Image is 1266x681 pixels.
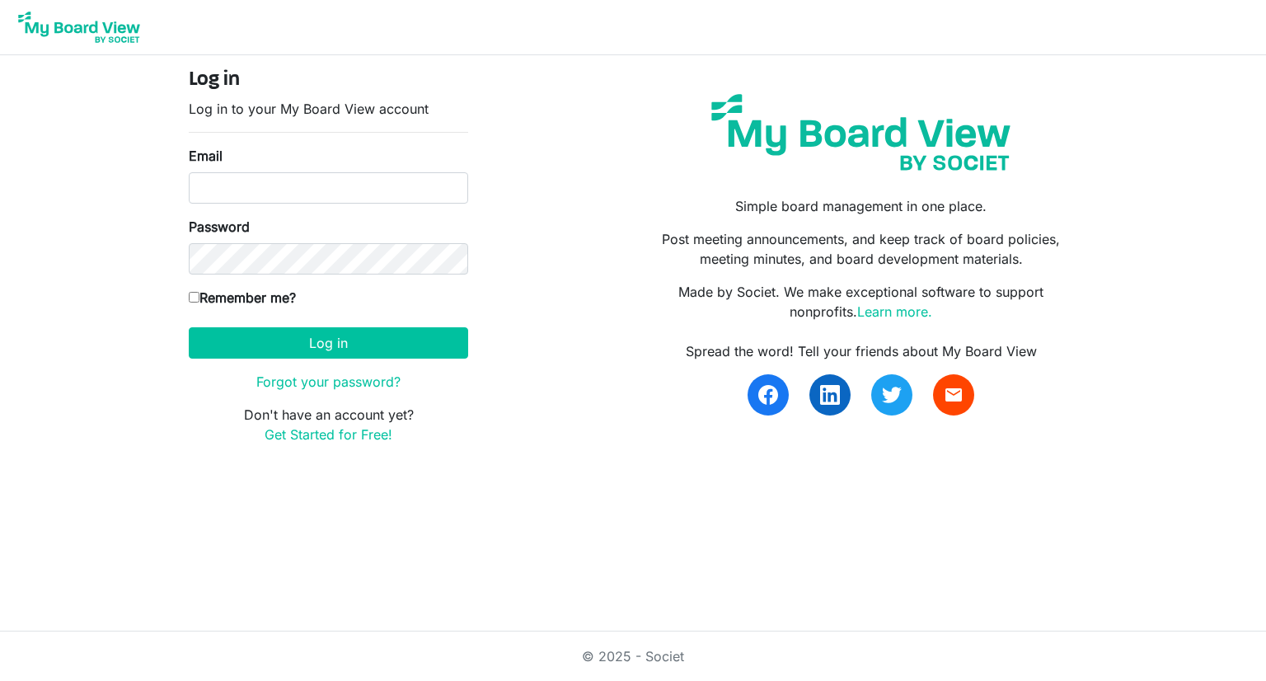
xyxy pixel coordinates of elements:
a: email [933,374,974,416]
a: Forgot your password? [256,373,401,390]
p: Post meeting announcements, and keep track of board policies, meeting minutes, and board developm... [645,229,1077,269]
label: Email [189,146,223,166]
img: facebook.svg [758,385,778,405]
img: my-board-view-societ.svg [699,82,1023,183]
div: Spread the word! Tell your friends about My Board View [645,341,1077,361]
p: Don't have an account yet? [189,405,468,444]
a: Get Started for Free! [265,426,392,443]
img: linkedin.svg [820,385,840,405]
img: My Board View Logo [13,7,145,48]
img: twitter.svg [882,385,902,405]
label: Password [189,217,250,237]
button: Log in [189,327,468,359]
p: Made by Societ. We make exceptional software to support nonprofits. [645,282,1077,322]
span: email [944,385,964,405]
label: Remember me? [189,288,296,308]
a: Learn more. [857,303,932,320]
input: Remember me? [189,292,199,303]
h4: Log in [189,68,468,92]
p: Log in to your My Board View account [189,99,468,119]
p: Simple board management in one place. [645,196,1077,216]
a: © 2025 - Societ [582,648,684,665]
